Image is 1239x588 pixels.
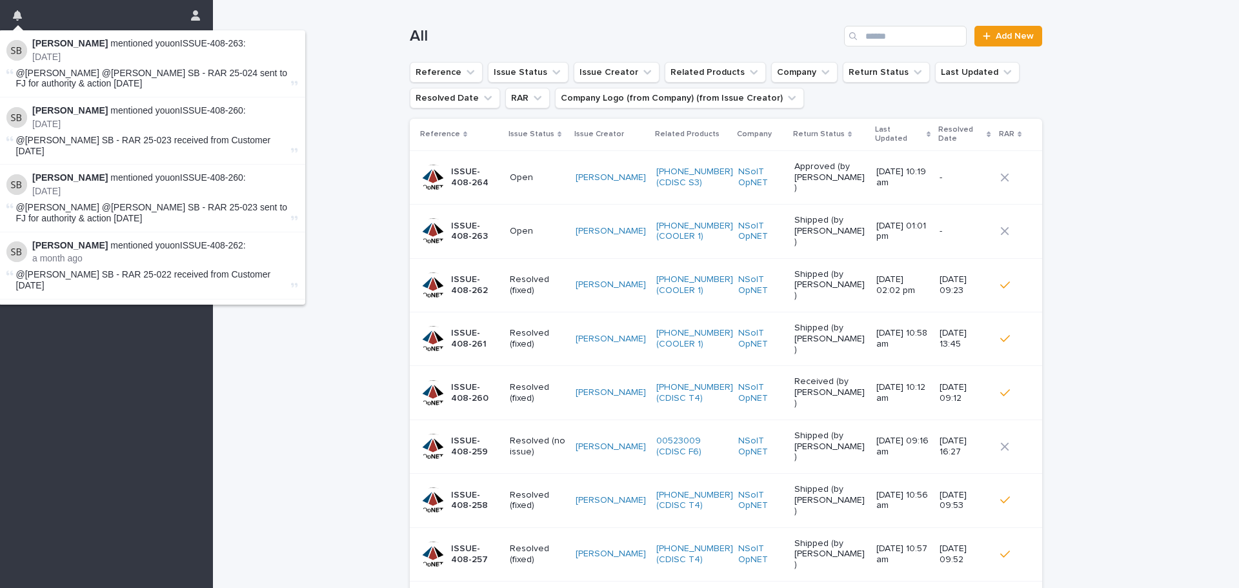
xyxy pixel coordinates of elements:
[6,241,27,262] img: Stephen Buckley
[738,221,783,243] a: NSoIT OpNET
[32,186,297,197] p: [DATE]
[794,269,866,301] p: Shipped (by [PERSON_NAME])
[16,202,288,223] span: @[PERSON_NAME] @[PERSON_NAME] SB - RAR 25-023 sent to FJ for authority & action [DATE]
[794,323,866,355] p: Shipped (by [PERSON_NAME])
[665,62,766,83] button: Related Products
[410,62,483,83] button: Reference
[576,441,646,452] a: [PERSON_NAME]
[576,549,646,560] a: [PERSON_NAME]
[999,127,1014,141] p: RAR
[940,382,990,404] p: [DATE] 09:12
[876,221,929,243] p: [DATE] 01:01 pm
[940,328,990,350] p: [DATE] 13:45
[656,167,733,188] a: [PHONE_NUMBER] (CDISC S3)
[738,167,783,188] a: NSoIT OpNET
[451,167,499,188] p: ISSUE-408-264
[656,274,733,296] a: [PHONE_NUMBER] (COOLER 1)
[505,88,550,108] button: RAR
[410,88,500,108] button: Resolved Date
[180,38,243,48] a: ISSUE-408-263
[794,538,866,571] p: Shipped (by [PERSON_NAME])
[940,226,990,237] p: -
[876,328,929,350] p: [DATE] 10:58 am
[794,376,866,409] p: Received (by [PERSON_NAME])
[451,436,499,458] p: ISSUE-408-259
[576,387,646,398] a: [PERSON_NAME]
[794,161,866,194] p: Approved (by [PERSON_NAME])
[738,543,783,565] a: NSoIT OpNET
[876,382,929,404] p: [DATE] 10:12 am
[420,127,460,141] p: Reference
[410,205,1042,258] tr: ISSUE-408-263Open[PERSON_NAME] [PHONE_NUMBER] (COOLER 1) NSoIT OpNET Shipped (by [PERSON_NAME])[D...
[16,68,288,89] span: @[PERSON_NAME] @[PERSON_NAME] SB - RAR 25-024 sent to FJ for authority & action [DATE]
[737,127,772,141] p: Company
[940,274,990,296] p: [DATE] 09:23
[876,436,929,458] p: [DATE] 09:16 am
[510,274,566,296] p: Resolved (fixed)
[510,543,566,565] p: Resolved (fixed)
[180,240,243,250] a: ISSUE-408-262
[938,123,983,147] p: Resolved Date
[32,240,297,251] p: mentioned you on :
[940,490,990,512] p: [DATE] 09:53
[843,62,930,83] button: Return Status
[794,484,866,516] p: Shipped (by [PERSON_NAME])
[738,274,783,296] a: NSoIT OpNET
[32,52,297,63] p: [DATE]
[410,150,1042,204] tr: ISSUE-408-264Open[PERSON_NAME] [PHONE_NUMBER] (CDISC S3) NSoIT OpNET Approved (by [PERSON_NAME])[...
[996,32,1034,41] span: Add New
[510,436,566,458] p: Resolved (no issue)
[451,382,499,404] p: ISSUE-408-260
[510,172,566,183] p: Open
[576,279,646,290] a: [PERSON_NAME]
[451,274,499,296] p: ISSUE-408-262
[656,221,733,243] a: [PHONE_NUMBER] (COOLER 1)
[488,62,569,83] button: Issue Status
[32,240,108,250] strong: [PERSON_NAME]
[940,172,990,183] p: -
[794,431,866,463] p: Shipped (by [PERSON_NAME])
[738,328,783,350] a: NSoIT OpNET
[876,490,929,512] p: [DATE] 10:56 am
[555,88,804,108] button: Company Logo (from Company) (from Issue Creator)
[794,215,866,247] p: Shipped (by [PERSON_NAME])
[410,527,1042,581] tr: ISSUE-408-257Resolved (fixed)[PERSON_NAME] [PHONE_NUMBER] (CDISC T4) NSoIT OpNET Shipped (by [PER...
[771,62,838,83] button: Company
[410,312,1042,365] tr: ISSUE-408-261Resolved (fixed)[PERSON_NAME] [PHONE_NUMBER] (COOLER 1) NSoIT OpNET Shipped (by [PER...
[656,328,733,350] a: [PHONE_NUMBER] (COOLER 1)
[844,26,967,46] input: Search
[180,105,243,116] a: ISSUE-408-260
[410,474,1042,527] tr: ISSUE-408-258Resolved (fixed)[PERSON_NAME] [PHONE_NUMBER] (CDISC T4) NSoIT OpNET Shipped (by [PER...
[180,172,243,183] a: ISSUE-408-260
[875,123,923,147] p: Last Updated
[16,135,271,156] span: @[PERSON_NAME] SB - RAR 25-023 received from Customer [DATE]
[656,543,733,565] a: [PHONE_NUMBER] (CDISC T4)
[6,40,27,61] img: Stephen Buckley
[876,167,929,188] p: [DATE] 10:19 am
[451,221,499,243] p: ISSUE-408-263
[6,107,27,128] img: Stephen Buckley
[940,436,990,458] p: [DATE] 16:27
[655,127,720,141] p: Related Products
[510,328,566,350] p: Resolved (fixed)
[451,543,499,565] p: ISSUE-408-257
[32,119,297,130] p: [DATE]
[6,174,27,195] img: Stephen Buckley
[32,38,297,49] p: mentioned you on :
[935,62,1020,83] button: Last Updated
[576,495,646,506] a: [PERSON_NAME]
[451,328,499,350] p: ISSUE-408-261
[509,127,554,141] p: Issue Status
[574,127,624,141] p: Issue Creator
[32,105,108,116] strong: [PERSON_NAME]
[32,253,297,264] p: a month ago
[656,382,733,404] a: [PHONE_NUMBER] (CDISC T4)
[510,490,566,512] p: Resolved (fixed)
[876,274,929,296] p: [DATE] 02:02 pm
[32,105,297,116] p: mentioned you on :
[410,27,839,46] h1: All
[32,172,108,183] strong: [PERSON_NAME]
[410,420,1042,473] tr: ISSUE-408-259Resolved (no issue)[PERSON_NAME] 00523009 (CDISC F6) NSoIT OpNET Shipped (by [PERSON...
[410,258,1042,312] tr: ISSUE-408-262Resolved (fixed)[PERSON_NAME] [PHONE_NUMBER] (COOLER 1) NSoIT OpNET Shipped (by [PER...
